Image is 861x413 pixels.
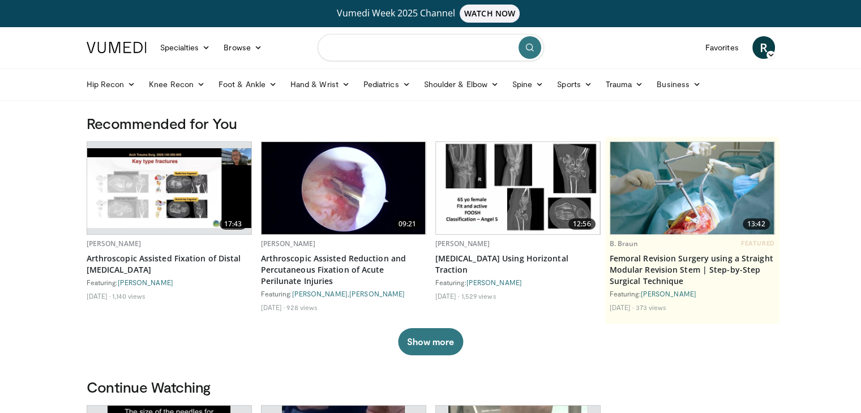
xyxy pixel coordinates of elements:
span: WATCH NOW [460,5,520,23]
a: Spine [506,73,550,96]
a: [MEDICAL_DATA] Using Horizontal Traction [435,253,601,276]
li: [DATE] [261,303,285,312]
a: 09:21 [262,142,426,234]
a: Shoulder & Elbow [417,73,506,96]
a: [PERSON_NAME] [349,290,405,298]
a: R [752,36,775,59]
a: Browse [217,36,269,59]
a: [PERSON_NAME] [641,290,696,298]
a: B. Braun [610,239,639,248]
a: Specialties [153,36,217,59]
a: Favorites [699,36,746,59]
input: Search topics, interventions [318,34,544,61]
a: Business [650,73,708,96]
a: Sports [550,73,599,96]
img: b3affc95-9a05-4985-a49e-5efcb97c78a7.620x360_q85_upscale.jpg [87,148,251,228]
div: Featuring: , [261,289,426,298]
a: Arthroscopic Assisted Reduction and Percutaneous Fixation of Acute Perilunate Injuries [261,253,426,287]
a: [PERSON_NAME] [435,239,490,248]
a: Foot & Ankle [212,73,284,96]
span: FEATURED [741,239,774,247]
img: 2c0209e7-3ff6-46e6-b239-05b2d4d23899.620x360_q85_upscale.jpg [436,142,600,234]
img: 4275ad52-8fa6-4779-9598-00e5d5b95857.620x360_q85_upscale.jpg [610,142,774,234]
img: VuMedi Logo [87,42,147,53]
li: [DATE] [610,303,634,312]
span: 13:42 [743,218,770,230]
li: [DATE] [435,291,460,300]
a: 13:42 [610,142,774,234]
li: 1,529 views [461,291,496,300]
a: Knee Recon [142,73,212,96]
div: Featuring: [435,278,601,287]
h3: Continue Watching [87,378,775,396]
a: [PERSON_NAME] [292,290,348,298]
a: [PERSON_NAME] [261,239,316,248]
div: Featuring: [610,289,775,298]
li: 1,140 views [112,291,145,300]
a: Hand & Wrist [284,73,357,96]
li: 928 views [286,303,318,312]
li: 373 views [635,303,666,312]
span: 17:43 [220,218,247,230]
a: Arthroscopic Assisted Fixation of Distal [MEDICAL_DATA] [87,253,252,276]
span: 09:21 [394,218,421,230]
a: Hip Recon [80,73,143,96]
a: Vumedi Week 2025 ChannelWATCH NOW [88,5,773,23]
a: 12:56 [436,142,600,234]
a: Trauma [599,73,650,96]
img: 983833de-b147-4a85-9417-e2b5e3f89f4e.620x360_q85_upscale.jpg [262,142,426,234]
div: Featuring: [87,278,252,287]
a: Femoral Revision Surgery using a Straight Modular Revision Stem | Step-by-Step Surgical Technique [610,253,775,287]
a: [PERSON_NAME] [466,278,522,286]
a: [PERSON_NAME] [87,239,142,248]
a: Pediatrics [357,73,417,96]
span: 12:56 [568,218,596,230]
a: 17:43 [87,142,251,234]
a: [PERSON_NAME] [118,278,173,286]
button: Show more [398,328,463,355]
li: [DATE] [87,291,111,300]
h3: Recommended for You [87,114,775,132]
